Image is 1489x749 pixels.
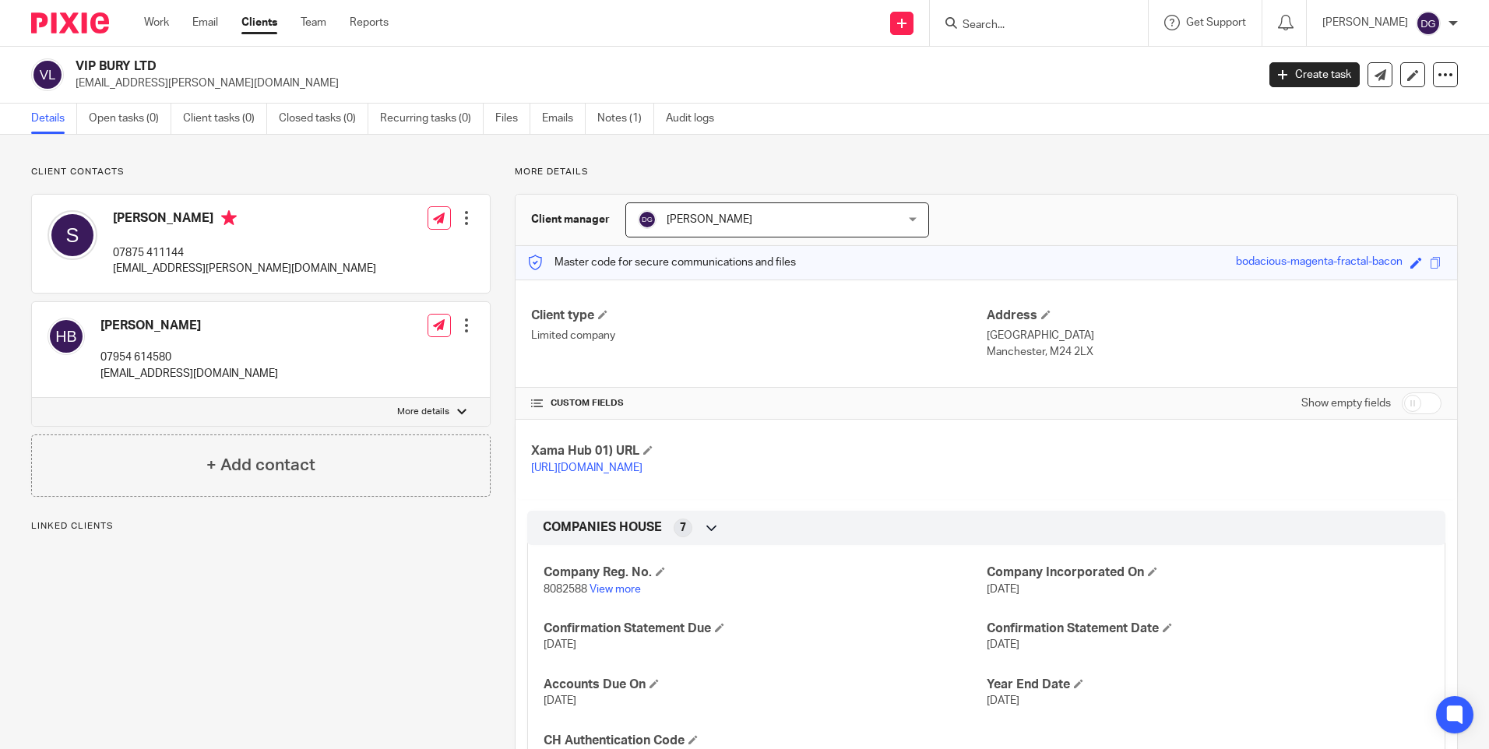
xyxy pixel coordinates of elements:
[48,210,97,260] img: svg%3E
[76,76,1246,91] p: [EMAIL_ADDRESS][PERSON_NAME][DOMAIN_NAME]
[531,212,610,227] h3: Client manager
[495,104,530,134] a: Files
[667,214,752,225] span: [PERSON_NAME]
[76,58,1012,75] h2: VIP BURY LTD
[544,584,587,595] span: 8082588
[987,564,1429,581] h4: Company Incorporated On
[531,443,986,459] h4: Xama Hub 01) URL
[48,318,85,355] img: svg%3E
[1322,15,1408,30] p: [PERSON_NAME]
[590,584,641,595] a: View more
[89,104,171,134] a: Open tasks (0)
[987,584,1019,595] span: [DATE]
[531,328,986,343] p: Limited company
[1269,62,1360,87] a: Create task
[987,639,1019,650] span: [DATE]
[531,397,986,410] h4: CUSTOM FIELDS
[113,261,376,276] p: [EMAIL_ADDRESS][PERSON_NAME][DOMAIN_NAME]
[544,695,576,706] span: [DATE]
[380,104,484,134] a: Recurring tasks (0)
[515,166,1458,178] p: More details
[144,15,169,30] a: Work
[987,344,1441,360] p: Manchester, M24 2LX
[397,406,449,418] p: More details
[221,210,237,226] i: Primary
[544,564,986,581] h4: Company Reg. No.
[183,104,267,134] a: Client tasks (0)
[31,58,64,91] img: svg%3E
[31,166,491,178] p: Client contacts
[666,104,726,134] a: Audit logs
[1186,17,1246,28] span: Get Support
[543,519,662,536] span: COMPANIES HOUSE
[542,104,586,134] a: Emails
[544,639,576,650] span: [DATE]
[544,677,986,693] h4: Accounts Due On
[1301,396,1391,411] label: Show empty fields
[31,12,109,33] img: Pixie
[241,15,277,30] a: Clients
[100,366,278,382] p: [EMAIL_ADDRESS][DOMAIN_NAME]
[987,308,1441,324] h4: Address
[527,255,796,270] p: Master code for secure communications and files
[1416,11,1441,36] img: svg%3E
[113,245,376,261] p: 07875 411144
[100,318,278,334] h4: [PERSON_NAME]
[987,328,1441,343] p: [GEOGRAPHIC_DATA]
[680,520,686,536] span: 7
[279,104,368,134] a: Closed tasks (0)
[987,621,1429,637] h4: Confirmation Statement Date
[638,210,656,229] img: svg%3E
[301,15,326,30] a: Team
[206,453,315,477] h4: + Add contact
[987,677,1429,693] h4: Year End Date
[350,15,389,30] a: Reports
[544,621,986,637] h4: Confirmation Statement Due
[531,462,642,473] a: [URL][DOMAIN_NAME]
[597,104,654,134] a: Notes (1)
[961,19,1101,33] input: Search
[100,350,278,365] p: 07954 614580
[544,733,986,749] h4: CH Authentication Code
[531,308,986,324] h4: Client type
[31,520,491,533] p: Linked clients
[192,15,218,30] a: Email
[113,210,376,230] h4: [PERSON_NAME]
[31,104,77,134] a: Details
[987,695,1019,706] span: [DATE]
[1236,254,1403,272] div: bodacious-magenta-fractal-bacon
